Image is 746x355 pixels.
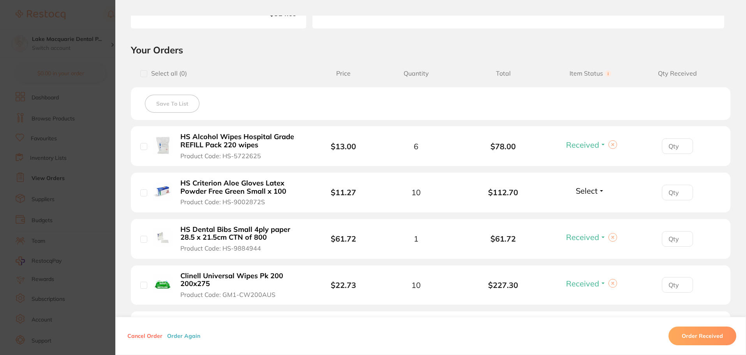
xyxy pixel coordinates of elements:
span: Select all ( 0 ) [147,70,187,77]
span: 10 [411,281,421,290]
b: $78.00 [460,142,547,151]
input: Qty [662,231,693,247]
b: $61.72 [460,234,547,243]
input: Qty [662,138,693,154]
input: Qty [662,277,693,293]
button: HS Criterion Aloe Gloves Latex Powder Free Green Small x 100 Product Code: HS-9002872S [178,179,303,206]
span: Received [566,232,599,242]
span: Received [566,279,599,288]
button: Save To List [145,95,199,113]
button: Cancel Order [125,332,165,339]
img: HS Criterion Aloe Gloves Latex Powder Free Green Small x 100 [153,182,172,201]
img: Clinell Universal Wipes Pk 200 200x275 [153,275,172,294]
img: HS Dental Bibs Small 4ply paper 28.5 x 21.5cm CTN of 800 [153,228,172,247]
button: Received [564,279,608,288]
b: HS Criterion Aloe Gloves Latex Powder Free Green Small x 100 [180,179,301,195]
button: Order Again [165,332,203,339]
span: Total [460,70,547,77]
b: Clinell Universal Wipes Pk 200 200x275 [180,272,301,288]
input: Qty [662,185,693,200]
button: Received [564,140,608,150]
span: Received [566,140,599,150]
span: Product Code: HS-9884944 [180,245,261,252]
span: Product Code: HS-9002872S [180,198,265,205]
span: Product Code: HS-5722625 [180,152,261,159]
button: HS Dental Bibs Small 4ply paper 28.5 x 21.5cm CTN of 800 Product Code: HS-9884944 [178,225,303,253]
button: Clear selection [608,233,617,242]
span: 6 [414,142,418,151]
button: Order Received [668,327,736,345]
img: HS Alcohol Wipes Hospital Grade REFILL Pack 220 wipes [153,136,172,155]
span: Product Code: GM1-CW200AUS [180,291,275,298]
b: $227.30 [460,281,547,290]
span: Quantity [372,70,460,77]
span: Select [576,186,598,196]
b: $11.27 [331,187,356,197]
b: $13.00 [331,141,356,151]
span: Price [314,70,372,77]
b: $61.72 [331,234,356,244]
span: 10 [411,188,421,197]
span: Qty Received [634,70,721,77]
button: HS Alcohol Wipes Hospital Grade REFILL Pack 220 wipes Product Code: HS-5722625 [178,132,303,160]
b: HS Alcohol Wipes Hospital Grade REFILL Pack 220 wipes [180,133,301,149]
button: Clear selection [608,279,617,288]
h2: Your Orders [131,44,730,56]
button: Clinell Universal Wipes Pk 200 200x275 Product Code: GM1-CW200AUS [178,272,303,299]
span: 1 [414,234,418,243]
button: Received [564,232,608,242]
b: $112.70 [460,188,547,197]
span: Item Status [547,70,634,77]
button: Clear selection [608,140,617,149]
b: HS Dental Bibs Small 4ply paper 28.5 x 21.5cm CTN of 800 [180,226,301,242]
b: $22.73 [331,280,356,290]
button: Select [573,186,607,196]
